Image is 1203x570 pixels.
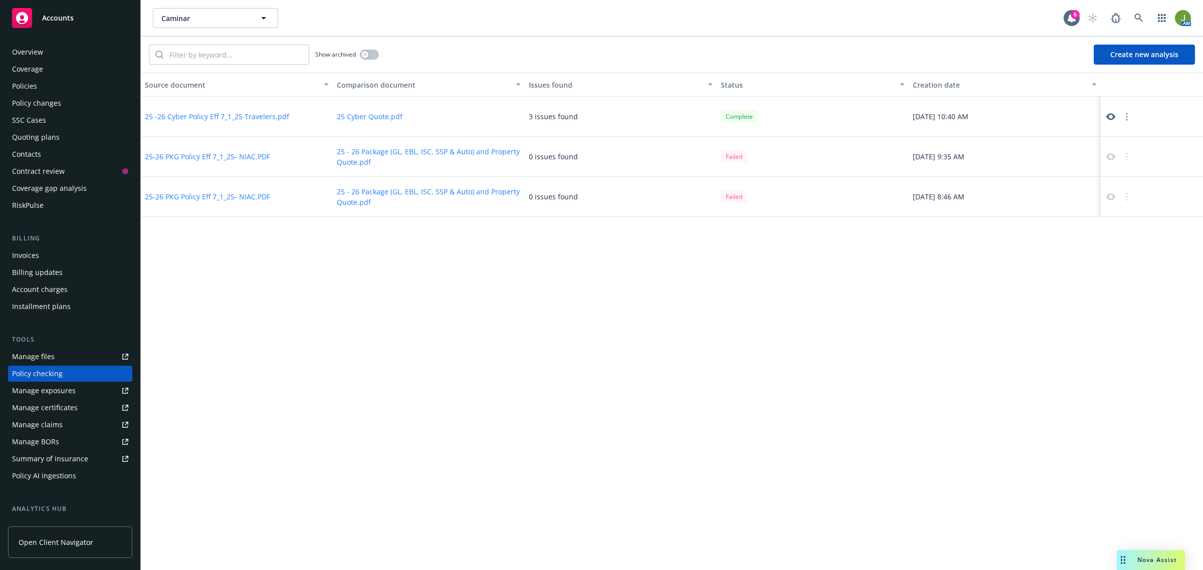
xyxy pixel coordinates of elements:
[12,468,76,484] div: Policy AI ingestions
[8,518,132,534] a: Loss summary generator
[8,468,132,484] a: Policy AI ingestions
[8,180,132,196] a: Coverage gap analysis
[8,44,132,60] a: Overview
[155,51,163,59] svg: Search
[1117,550,1129,570] div: Drag to move
[163,45,309,64] input: Filter by keyword...
[153,8,278,28] button: Caminar
[337,146,521,167] button: 25 - 26 Package (GL, EBL, ISC, SSP & Auto) and Property Quote.pdf
[529,111,578,122] div: 3 issues found
[12,281,68,298] div: Account charges
[1129,8,1149,28] a: Search
[1137,555,1177,564] span: Nova Assist
[721,80,894,90] div: Status
[529,80,702,90] div: Issues found
[8,233,132,243] div: Billing
[1071,10,1080,19] div: 6
[12,451,88,467] div: Summary of insurance
[529,191,578,202] div: 0 issues found
[8,383,132,399] a: Manage exposures
[12,95,61,111] div: Policy changes
[8,163,132,179] a: Contract review
[8,366,132,382] a: Policy checking
[1152,8,1172,28] a: Switch app
[337,186,521,207] button: 25 - 26 Package (GL, EBL, ISC, SSP & Auto) and Property Quote.pdf
[525,73,717,97] button: Issues found
[161,13,248,24] span: Caminar
[337,80,510,90] div: Comparison document
[145,151,270,162] button: 25-26 PKG Policy Eff 7_1_25- NIAC.PDF
[1117,550,1185,570] button: Nova Assist
[8,95,132,111] a: Policy changes
[42,14,74,22] span: Accounts
[315,50,356,59] span: Show archived
[145,80,318,90] div: Source document
[12,44,43,60] div: Overview
[19,537,93,547] span: Open Client Navigator
[721,150,747,163] div: Failed
[12,129,60,145] div: Quoting plans
[337,111,403,122] button: 25 Cyber Quote.pdf
[12,417,63,433] div: Manage claims
[12,197,44,213] div: RiskPulse
[909,137,1101,177] div: [DATE] 9:35 AM
[721,190,747,203] div: Failed
[1094,45,1195,65] button: Create new analysis
[12,400,78,416] div: Manage certificates
[8,434,132,450] a: Manage BORs
[8,247,132,263] a: Invoices
[12,247,39,263] div: Invoices
[141,73,333,97] button: Source document
[12,78,37,94] div: Policies
[1175,10,1191,26] img: photo
[12,349,55,365] div: Manage files
[8,335,132,345] div: Tools
[1083,8,1103,28] a: Start snowing
[12,264,63,280] div: Billing updates
[8,264,132,280] a: Billing updates
[8,400,132,416] a: Manage certificates
[12,383,76,399] div: Manage exposures
[8,281,132,298] a: Account charges
[145,191,270,202] button: 25-26 PKG Policy Eff 7_1_25- NIAC.PDF
[721,110,758,123] div: Complete
[909,73,1101,97] button: Creation date
[333,73,525,97] button: Comparison document
[12,434,59,450] div: Manage BORs
[1106,8,1126,28] a: Report a Bug
[8,112,132,128] a: SSC Cases
[12,299,71,315] div: Installment plans
[909,97,1101,137] div: [DATE] 10:40 AM
[8,299,132,315] a: Installment plans
[8,417,132,433] a: Manage claims
[12,518,95,534] div: Loss summary generator
[913,80,1086,90] div: Creation date
[12,146,41,162] div: Contacts
[8,451,132,467] a: Summary of insurance
[8,4,132,32] a: Accounts
[12,112,46,128] div: SSC Cases
[12,61,43,77] div: Coverage
[12,366,63,382] div: Policy checking
[8,78,132,94] a: Policies
[8,146,132,162] a: Contacts
[8,197,132,213] a: RiskPulse
[12,163,65,179] div: Contract review
[8,504,132,514] div: Analytics hub
[717,73,909,97] button: Status
[12,180,87,196] div: Coverage gap analysis
[909,177,1101,217] div: [DATE] 8:46 AM
[8,129,132,145] a: Quoting plans
[145,111,289,122] button: 25 -26 Cyber Policy Eff 7_1_25 Travelers.pdf
[8,349,132,365] a: Manage files
[529,151,578,162] div: 0 issues found
[8,61,132,77] a: Coverage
